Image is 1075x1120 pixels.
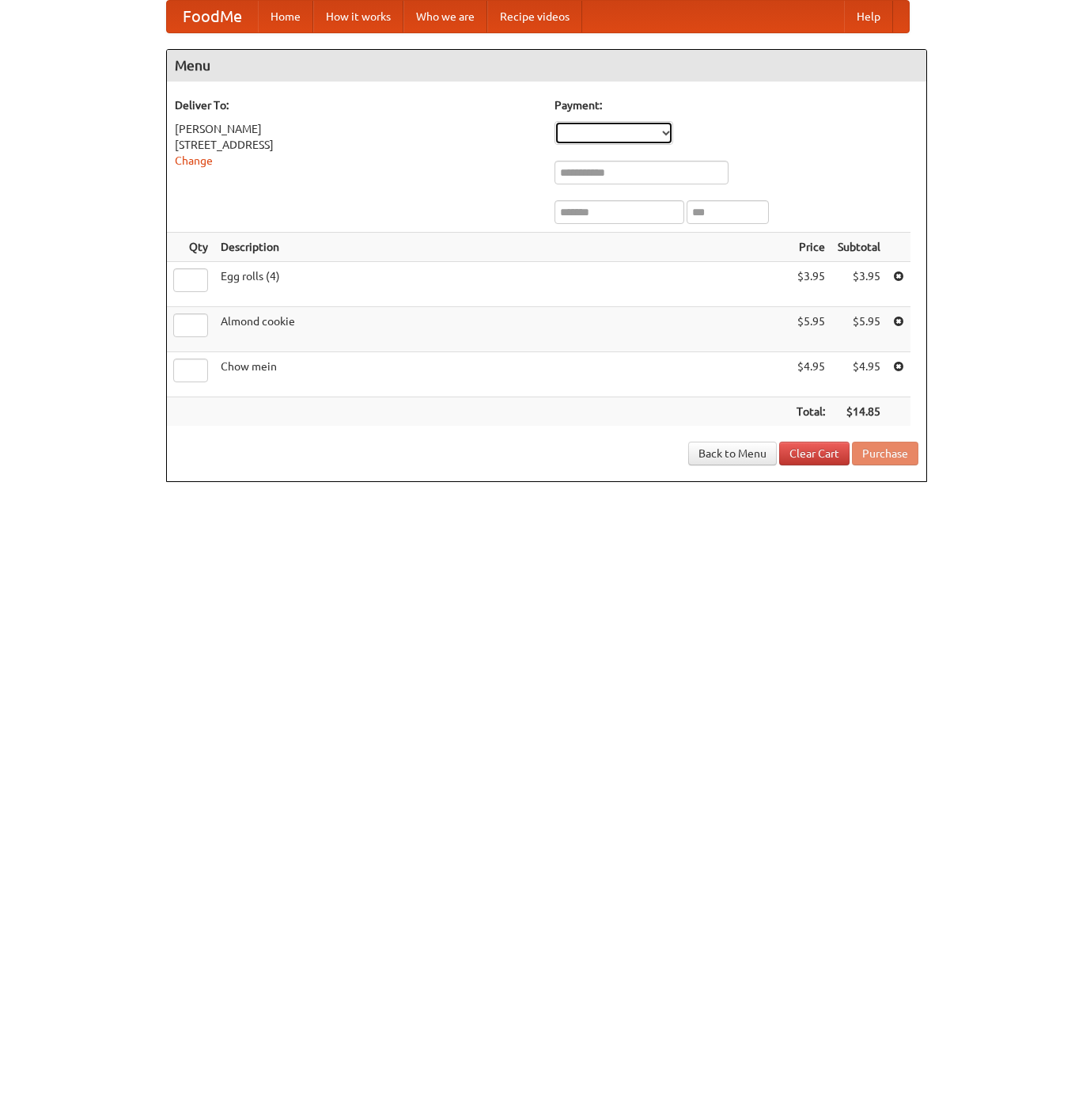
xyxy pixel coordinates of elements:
td: Egg rolls (4) [214,262,790,307]
h5: Payment: [555,97,918,113]
td: $5.95 [790,307,831,352]
a: Recipe videos [487,1,582,32]
div: [PERSON_NAME] [175,121,539,137]
td: Chow mein [214,352,790,397]
h5: Deliver To: [175,97,539,113]
a: Clear Cart [779,442,850,465]
td: Almond cookie [214,307,790,352]
th: Subtotal [831,233,887,262]
th: Description [214,233,790,262]
th: $14.85 [831,397,887,427]
h4: Menu [167,50,926,82]
td: $5.95 [831,307,887,352]
th: Qty [167,233,214,262]
td: $4.95 [790,352,831,397]
button: Purchase [852,442,918,465]
td: $3.95 [831,262,887,307]
a: Help [844,1,893,32]
th: Total: [790,397,831,427]
div: [STREET_ADDRESS] [175,137,539,153]
a: Who we are [403,1,487,32]
a: Back to Menu [688,442,777,465]
a: FoodMe [167,1,258,32]
th: Price [790,233,831,262]
td: $4.95 [831,352,887,397]
a: How it works [313,1,403,32]
td: $3.95 [790,262,831,307]
a: Change [175,154,213,167]
a: Home [258,1,313,32]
